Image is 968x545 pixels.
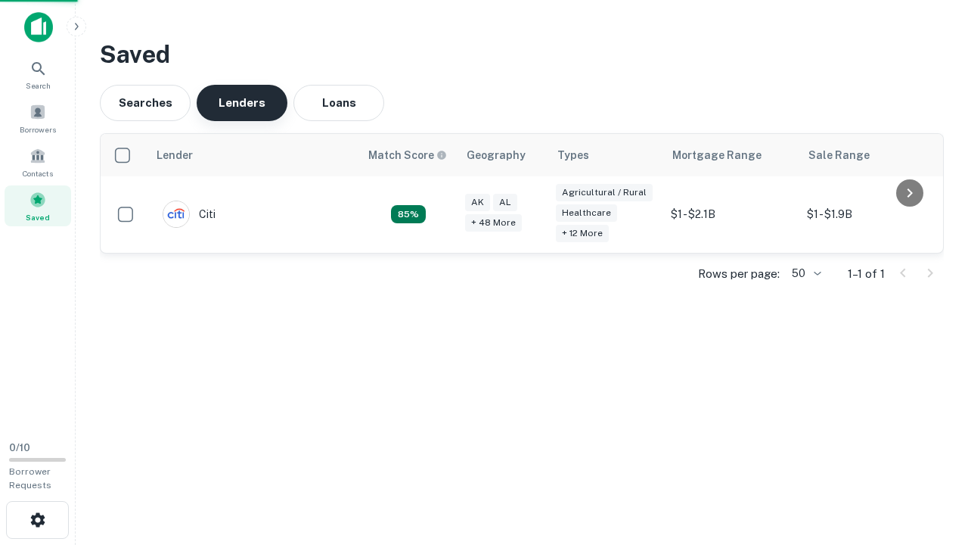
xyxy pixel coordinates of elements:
[799,134,935,176] th: Sale Range
[147,134,359,176] th: Lender
[467,146,526,164] div: Geography
[848,265,885,283] p: 1–1 of 1
[663,134,799,176] th: Mortgage Range
[20,123,56,135] span: Borrowers
[808,146,870,164] div: Sale Range
[548,134,663,176] th: Types
[465,214,522,232] div: + 48 more
[100,36,944,73] h3: Saved
[24,12,53,42] img: capitalize-icon.png
[5,142,71,182] a: Contacts
[157,146,193,164] div: Lender
[26,211,50,223] span: Saved
[163,201,189,227] img: picture
[465,194,490,211] div: AK
[163,201,216,228] div: Citi
[391,205,426,223] div: Capitalize uses an advanced AI algorithm to match your search with the best lender. The match sco...
[359,134,458,176] th: Capitalize uses an advanced AI algorithm to match your search with the best lender. The match sco...
[9,442,30,453] span: 0 / 10
[5,185,71,226] a: Saved
[799,176,935,253] td: $1 - $1.9B
[556,204,617,222] div: Healthcare
[672,146,762,164] div: Mortgage Range
[556,225,609,242] div: + 12 more
[9,466,51,490] span: Borrower Requests
[100,85,191,121] button: Searches
[458,134,548,176] th: Geography
[556,184,653,201] div: Agricultural / Rural
[786,263,824,285] div: 50
[293,85,384,121] button: Loans
[26,79,51,92] span: Search
[698,265,780,283] p: Rows per page:
[23,167,53,179] span: Contacts
[368,147,444,163] h6: Match Score
[368,147,447,163] div: Capitalize uses an advanced AI algorithm to match your search with the best lender. The match sco...
[557,146,589,164] div: Types
[663,176,799,253] td: $1 - $2.1B
[5,98,71,139] a: Borrowers
[892,424,968,497] iframe: Chat Widget
[5,54,71,95] a: Search
[197,85,287,121] button: Lenders
[493,194,517,211] div: AL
